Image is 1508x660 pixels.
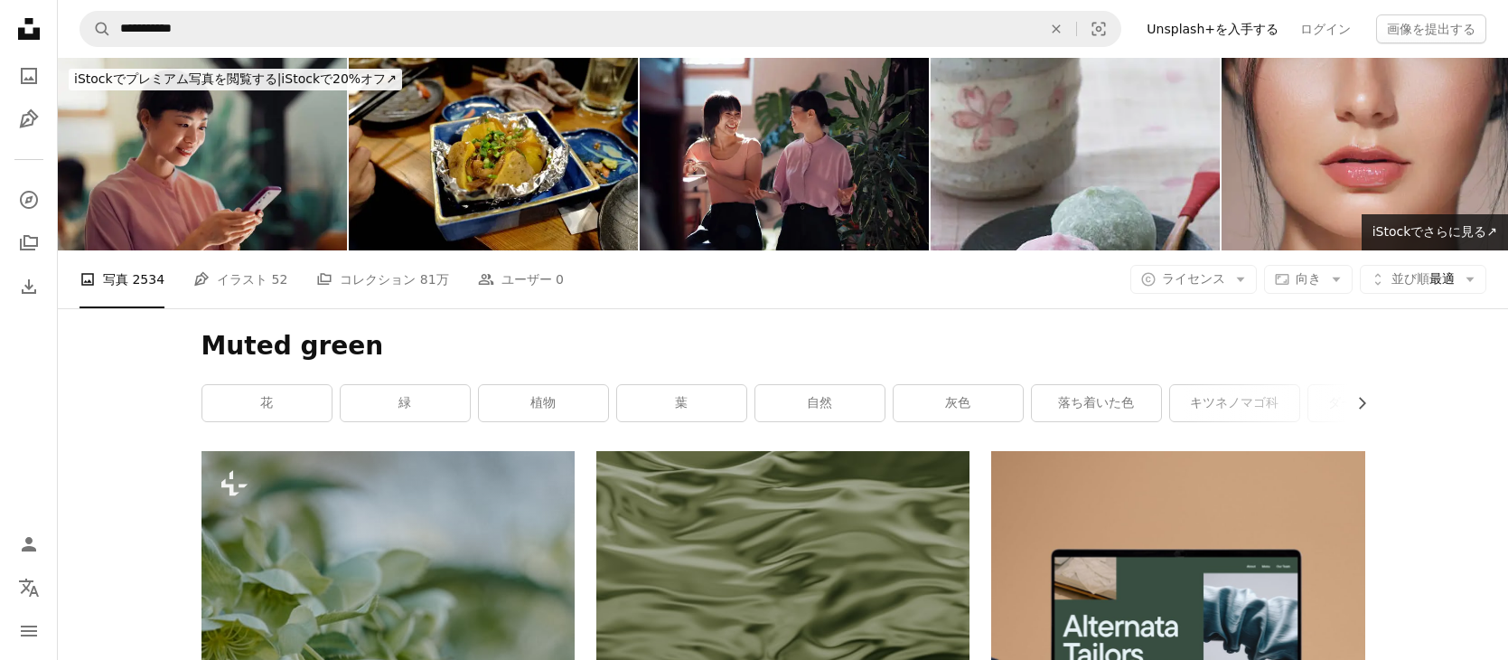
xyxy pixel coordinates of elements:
a: イラスト 52 [193,250,287,308]
a: 自然 [755,385,885,421]
a: ログイン [1289,14,1362,43]
span: ライセンス [1162,271,1225,286]
a: Unsplash+を入手する [1136,14,1289,43]
button: ビジュアル検索 [1077,12,1120,46]
a: 緑の布の拡大図 [596,567,969,583]
a: 花 [202,385,332,421]
button: 言語 [11,570,47,606]
a: ユーザー 0 [478,250,564,308]
button: 画像を提出する [1376,14,1486,43]
a: コレクション [11,225,47,261]
a: 落ち着いた色 [1032,385,1161,421]
a: ダウンロード履歴 [11,269,47,305]
h1: Muted green [201,330,1365,363]
a: ダークグリーン [1308,385,1438,421]
a: キツネノマゴ科 [1170,385,1299,421]
span: iStockで20%オフ ↗ [74,71,397,86]
img: キャラメリゼした玉ねぎとネギを添えたベイクドポテトを日本の居酒屋で [349,58,638,250]
img: 緑の植物と自然光が差し込む室内で笑顔で会話する2人の友人 [640,58,929,250]
button: 全てクリア [1036,12,1076,46]
span: 向き [1296,271,1321,286]
img: 自然光と緑の背景を持つ屋内でスマートフォンを使用している笑顔の女性 [58,58,347,250]
span: 並び順 [1391,271,1429,286]
span: 最適 [1391,270,1455,288]
span: 81万 [420,269,449,289]
img: 日本のティータイム [931,58,1220,250]
span: 0 [556,269,564,289]
a: イラスト [11,101,47,137]
a: コレクション 81万 [316,250,448,308]
a: 写真 [11,58,47,94]
button: 並び順最適 [1360,265,1486,294]
button: ライセンス [1130,265,1257,294]
a: 緑 [341,385,470,421]
a: 探す [11,182,47,218]
button: 向き [1264,265,1353,294]
a: ログイン / 登録する [11,526,47,562]
button: リストを右にスクロールする [1345,385,1365,421]
button: メニュー [11,613,47,649]
a: iStockでさらに見る↗ [1362,214,1508,250]
button: Unsplashで検索する [80,12,111,46]
a: iStockでプレミアム写真を閲覧する|iStockで20%オフ↗ [58,58,413,101]
span: 52 [272,269,288,289]
span: iStockでさらに見る ↗ [1372,224,1497,239]
a: 葉 [617,385,746,421]
form: サイト内でビジュアルを探す [80,11,1121,47]
a: 植物 [479,385,608,421]
a: 灰色 [894,385,1023,421]
span: iStockでプレミアム写真を閲覧する | [74,71,281,86]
